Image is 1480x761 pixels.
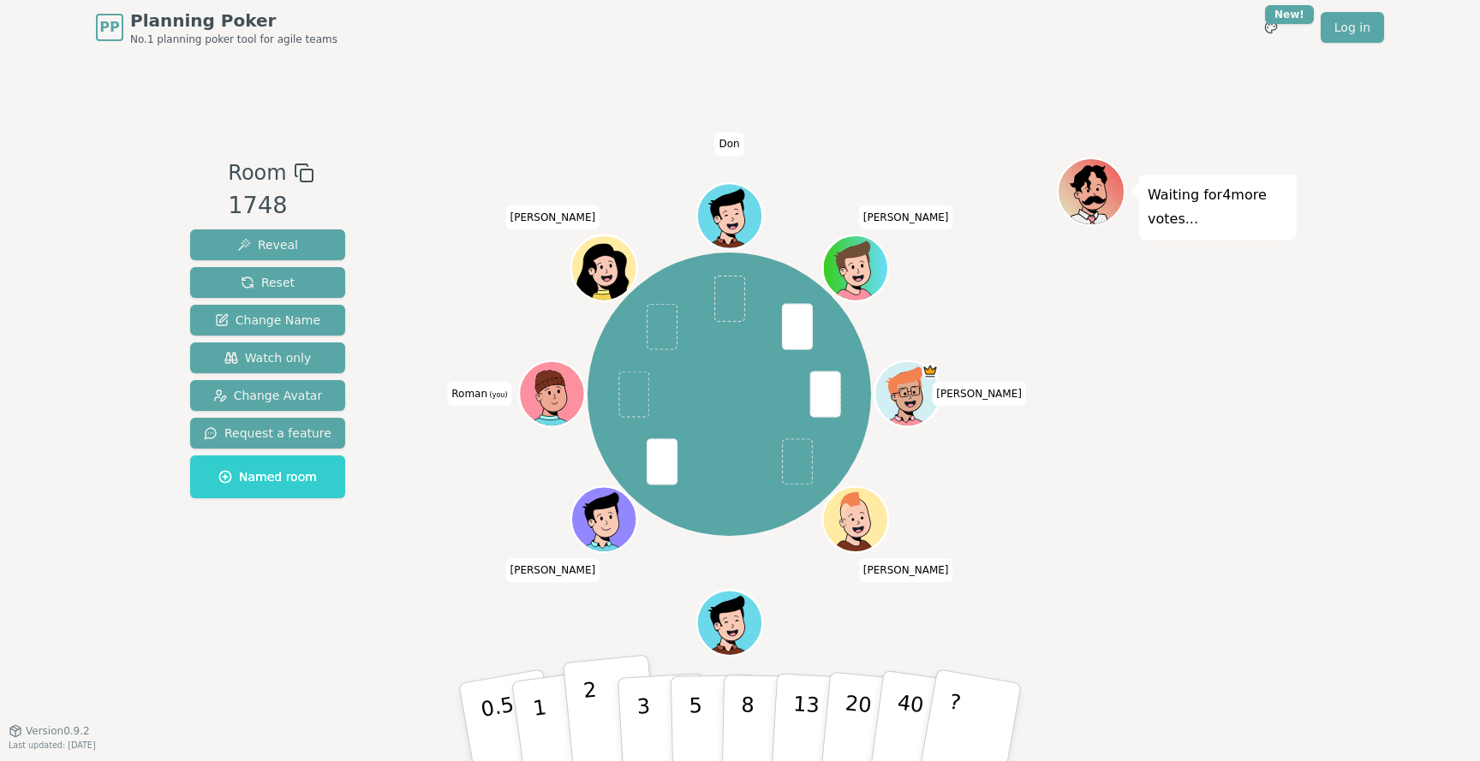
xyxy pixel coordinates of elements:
[1148,183,1288,231] p: Waiting for 4 more votes...
[224,349,312,366] span: Watch only
[859,205,953,229] span: Click to change your name
[204,425,331,442] span: Request a feature
[213,387,323,404] span: Change Avatar
[190,380,345,411] button: Change Avatar
[1321,12,1384,43] a: Log in
[218,468,317,485] span: Named room
[190,229,345,260] button: Reveal
[99,17,119,38] span: PP
[447,382,511,406] span: Click to change your name
[505,558,600,582] span: Click to change your name
[215,312,320,329] span: Change Name
[521,363,582,425] button: Click to change your avatar
[190,418,345,449] button: Request a feature
[190,455,345,498] button: Named room
[190,342,345,373] button: Watch only
[487,391,508,399] span: (you)
[130,33,337,46] span: No.1 planning poker tool for agile teams
[922,363,938,379] span: James is the host
[1265,5,1314,24] div: New!
[859,558,953,582] span: Click to change your name
[190,267,345,298] button: Reset
[505,205,600,229] span: Click to change your name
[1256,12,1286,43] button: New!
[237,236,298,253] span: Reveal
[9,724,90,738] button: Version0.9.2
[228,158,286,188] span: Room
[932,382,1026,406] span: Click to change your name
[241,274,295,291] span: Reset
[96,9,337,46] a: PPPlanning PokerNo.1 planning poker tool for agile teams
[9,740,96,750] span: Last updated: [DATE]
[714,132,743,156] span: Click to change your name
[190,305,345,336] button: Change Name
[228,188,313,223] div: 1748
[26,724,90,738] span: Version 0.9.2
[130,9,337,33] span: Planning Poker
